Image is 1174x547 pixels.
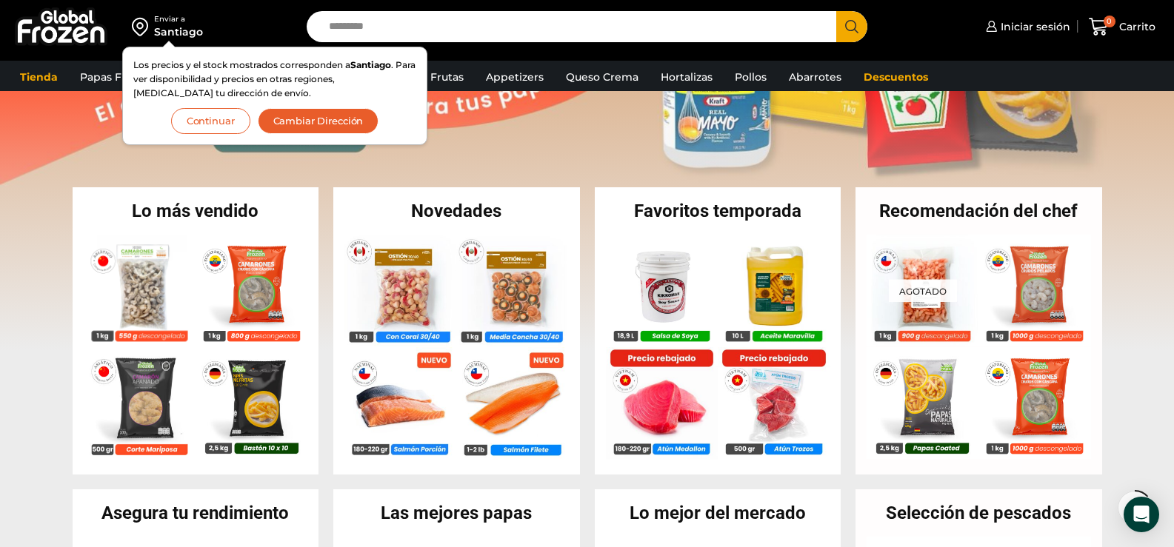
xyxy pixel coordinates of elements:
[595,202,841,220] h2: Favoritos temporada
[73,202,319,220] h2: Lo más vendido
[727,63,774,91] a: Pollos
[258,108,379,134] button: Cambiar Dirección
[1124,497,1159,532] div: Open Intercom Messenger
[73,504,319,522] h2: Asegura tu rendimiento
[154,24,203,39] div: Santiago
[333,202,580,220] h2: Novedades
[1115,19,1155,34] span: Carrito
[856,202,1102,220] h2: Recomendación del chef
[478,63,551,91] a: Appetizers
[856,504,1102,522] h2: Selección de pescados
[982,12,1070,41] a: Iniciar sesión
[333,504,580,522] h2: Las mejores papas
[836,11,867,42] button: Search button
[653,63,720,91] a: Hortalizas
[889,279,957,302] p: Agotado
[73,63,152,91] a: Papas Fritas
[856,63,935,91] a: Descuentos
[595,504,841,522] h2: Lo mejor del mercado
[1085,10,1159,44] a: 0 Carrito
[133,58,416,101] p: Los precios y el stock mostrados corresponden a . Para ver disponibilidad y precios en otras regi...
[350,59,391,70] strong: Santiago
[13,63,65,91] a: Tienda
[171,108,250,134] button: Continuar
[1104,16,1115,27] span: 0
[132,14,154,39] img: address-field-icon.svg
[558,63,646,91] a: Queso Crema
[997,19,1070,34] span: Iniciar sesión
[781,63,849,91] a: Abarrotes
[154,14,203,24] div: Enviar a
